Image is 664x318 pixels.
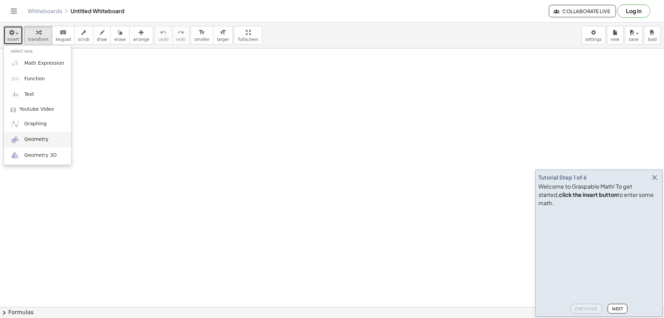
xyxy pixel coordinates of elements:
[538,173,587,182] div: Tutorial Step 1 of 6
[625,26,643,45] button: save
[581,26,606,45] button: settings
[4,116,71,132] a: Graphing
[213,26,233,45] button: format_sizelarger
[172,26,189,45] button: redoredo
[176,37,185,42] span: redo
[24,75,45,82] span: Function
[133,37,149,42] span: arrange
[7,37,19,42] span: insert
[4,55,71,71] a: Math Expression
[238,37,258,42] span: fullscreen
[129,26,153,45] button: arrange
[611,37,619,42] span: new
[11,59,19,67] img: sqrt_x.png
[52,26,75,45] button: keyboardkeypad
[28,37,48,42] span: transform
[11,90,19,99] img: Aa.png
[538,182,660,207] div: Welcome to Graspable Math! To get started, to enter some math.
[110,26,129,45] button: erase
[155,26,173,45] button: undoundo
[11,151,19,160] img: ggb-3d.svg
[78,37,90,42] span: scrub
[28,8,62,15] a: Whiteboards
[644,26,661,45] button: load
[555,8,610,14] span: Collaborate Live
[4,87,71,102] a: Text
[220,28,226,37] i: format_size
[4,102,71,116] a: Youtube Video
[4,71,71,87] a: Function
[648,37,657,42] span: load
[4,47,71,55] li: select one:
[617,4,650,18] button: Log in
[24,152,57,159] span: Geometry 3D
[19,106,54,113] span: Youtube Video
[191,26,213,45] button: format_sizesmaller
[585,37,602,42] span: settings
[217,37,229,42] span: larger
[114,37,126,42] span: erase
[11,120,19,128] img: ggb-graphing.svg
[60,28,66,37] i: keyboard
[607,26,624,45] button: new
[11,74,19,83] img: f_x.png
[11,135,19,144] img: ggb-geometry.svg
[234,26,262,45] button: fullscreen
[559,191,617,198] b: click the insert button
[177,28,184,37] i: redo
[24,91,34,98] span: Text
[24,136,48,143] span: Geometry
[56,37,71,42] span: keypad
[549,5,616,17] button: Collaborate Live
[629,37,638,42] span: save
[8,6,19,17] button: Toggle navigation
[158,37,169,42] span: undo
[612,306,623,311] span: Next
[4,147,71,163] a: Geometry 3D
[608,304,627,314] button: Next
[194,37,210,42] span: smaller
[74,26,93,45] button: scrub
[24,60,64,67] span: Math Expression
[4,132,71,147] a: Geometry
[199,28,205,37] i: format_size
[160,28,167,37] i: undo
[24,26,52,45] button: transform
[24,120,47,127] span: Graphing
[93,26,111,45] button: draw
[3,26,23,45] button: insert
[97,37,107,42] span: draw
